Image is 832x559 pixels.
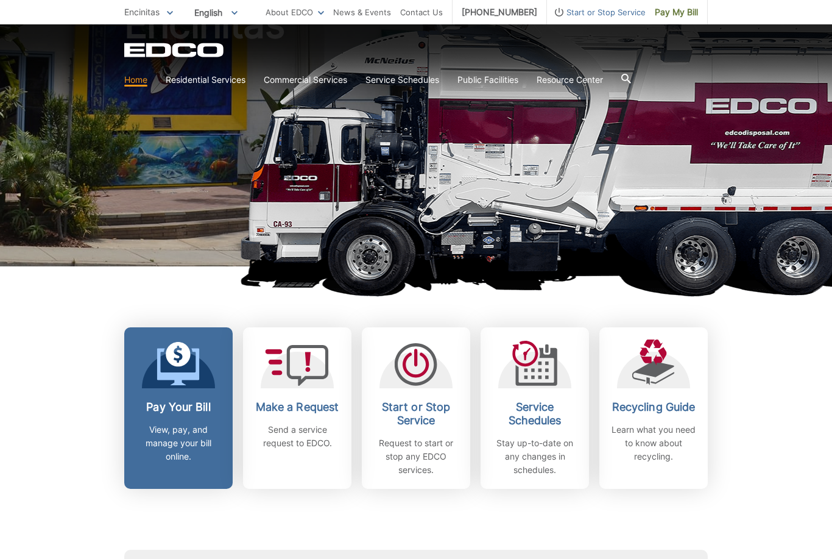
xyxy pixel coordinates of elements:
[185,2,247,23] span: English
[365,73,439,87] a: Service Schedules
[457,73,518,87] a: Public Facilities
[537,73,603,87] a: Resource Center
[608,401,699,414] h2: Recycling Guide
[599,327,708,489] a: Recycling Guide Learn what you need to know about recycling.
[608,423,699,463] p: Learn what you need to know about recycling.
[166,73,245,87] a: Residential Services
[333,5,391,19] a: News & Events
[655,5,698,19] span: Pay My Bill
[124,4,708,272] h1: Encinitas
[371,401,461,427] h2: Start or Stop Service
[124,7,160,17] span: Encinitas
[124,73,147,87] a: Home
[124,327,233,489] a: Pay Your Bill View, pay, and manage your bill online.
[400,5,443,19] a: Contact Us
[124,43,225,57] a: EDCD logo. Return to the homepage.
[481,327,589,489] a: Service Schedules Stay up-to-date on any changes in schedules.
[252,401,342,414] h2: Make a Request
[490,401,580,427] h2: Service Schedules
[266,5,324,19] a: About EDCO
[371,436,461,477] p: Request to start or stop any EDCO services.
[252,423,342,450] p: Send a service request to EDCO.
[243,327,351,489] a: Make a Request Send a service request to EDCO.
[133,401,224,414] h2: Pay Your Bill
[490,436,580,477] p: Stay up-to-date on any changes in schedules.
[264,73,347,87] a: Commercial Services
[133,423,224,463] p: View, pay, and manage your bill online.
